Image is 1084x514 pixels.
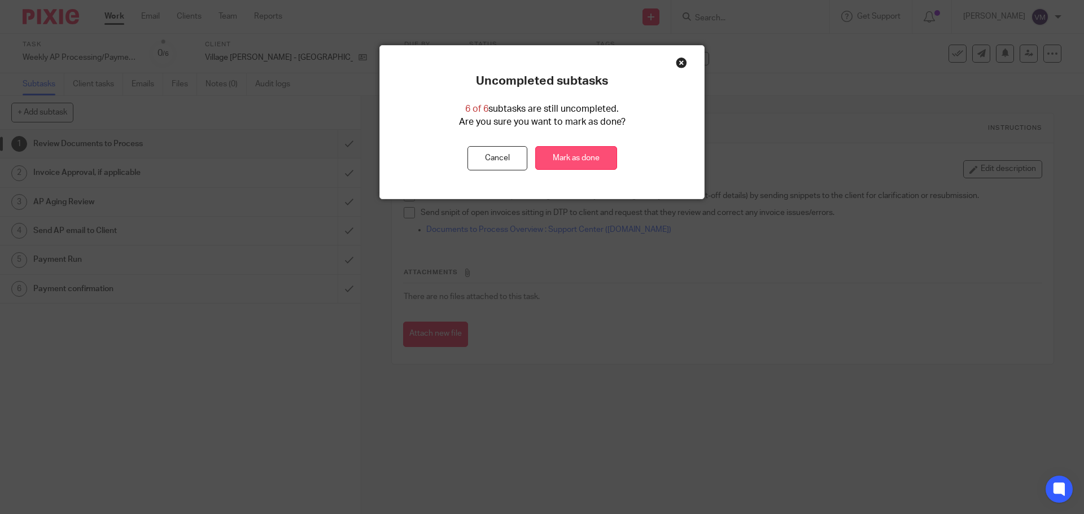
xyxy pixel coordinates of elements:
p: subtasks are still uncompleted. [465,103,619,116]
button: Cancel [467,146,527,170]
p: Are you sure you want to mark as done? [459,116,626,129]
span: 6 of 6 [465,104,488,113]
p: Uncompleted subtasks [476,74,608,89]
div: Close this dialog window [676,57,687,68]
a: Mark as done [535,146,617,170]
